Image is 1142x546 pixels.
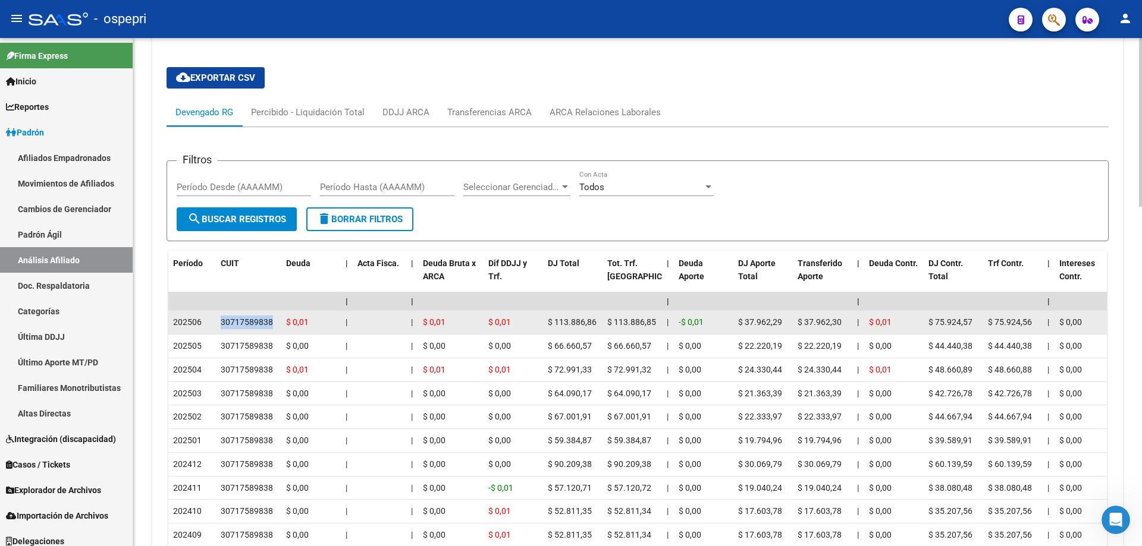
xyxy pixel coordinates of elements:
[667,530,669,539] span: |
[173,317,202,327] span: 202506
[869,317,892,327] span: $ 0,01
[447,106,532,119] div: Transferencias ARCA
[1047,530,1049,539] span: |
[607,459,651,469] span: $ 90.209,38
[6,126,44,139] span: Padrón
[798,258,842,282] span: Transferido Aporte
[798,341,842,351] span: $ 22.220,19
[857,296,859,306] span: |
[674,251,733,303] datatable-header-cell: Deuda Aporte
[857,341,859,351] span: |
[221,528,273,542] div: 30717589838
[679,435,701,445] span: $ 0,00
[173,341,202,351] span: 202505
[1059,506,1082,516] span: $ 0,00
[423,530,445,539] span: $ 0,00
[187,212,202,226] mat-icon: search
[928,317,972,327] span: $ 75.924,57
[548,435,592,445] span: $ 59.384,87
[1059,435,1082,445] span: $ 0,00
[488,389,511,398] span: $ 0,00
[177,152,218,168] h3: Filtros
[306,207,413,231] button: Borrar Filtros
[221,410,273,424] div: 30717589838
[857,317,859,327] span: |
[6,509,108,522] span: Importación de Archivos
[176,72,255,83] span: Exportar CSV
[607,483,651,493] span: $ 57.120,72
[173,435,202,445] span: 202501
[857,389,859,398] span: |
[548,459,592,469] span: $ 90.209,38
[857,483,859,493] span: |
[857,530,859,539] span: |
[94,6,146,32] span: - ospepri
[738,459,782,469] span: $ 30.069,79
[548,483,592,493] span: $ 57.120,71
[667,317,669,327] span: |
[12,160,226,192] div: Envíanos un mensaje
[733,251,793,303] datatable-header-cell: DJ Aporte Total
[6,484,101,497] span: Explorador de Archivos
[988,341,1032,351] span: $ 44.440,38
[411,459,413,469] span: |
[1118,11,1132,26] mat-icon: person
[423,389,445,398] span: $ 0,00
[488,341,511,351] span: $ 0,00
[221,457,273,471] div: 30717589838
[798,389,842,398] span: $ 21.363,39
[286,341,309,351] span: $ 0,00
[175,106,233,119] div: Devengado RG
[346,365,347,374] span: |
[47,400,73,409] span: Inicio
[411,412,413,421] span: |
[548,317,597,327] span: $ 113.886,86
[988,365,1032,374] span: $ 48.660,88
[6,433,116,446] span: Integración (discapacidad)
[857,459,859,469] span: |
[607,258,688,282] span: Tot. Trf. [GEOGRAPHIC_DATA]
[173,483,202,493] span: 202411
[423,341,445,351] span: $ 0,00
[667,365,669,374] span: |
[738,530,782,539] span: $ 17.603,78
[411,296,413,306] span: |
[928,389,972,398] span: $ 42.726,78
[679,258,704,282] span: Deuda Aporte
[24,125,214,145] p: Necesitás ayuda?
[168,251,216,303] datatable-header-cell: Período
[1047,483,1049,493] span: |
[341,251,353,303] datatable-header-cell: |
[869,506,892,516] span: $ 0,00
[869,459,892,469] span: $ 0,00
[679,389,701,398] span: $ 0,00
[423,365,445,374] span: $ 0,01
[167,67,265,89] button: Exportar CSV
[6,100,49,113] span: Reportes
[988,530,1032,539] span: $ 35.207,56
[548,365,592,374] span: $ 72.991,33
[667,483,669,493] span: |
[607,435,651,445] span: $ 59.384,87
[346,435,347,445] span: |
[6,49,68,62] span: Firma Express
[1047,258,1050,268] span: |
[869,412,892,421] span: $ 0,00
[286,412,309,421] span: $ 0,00
[988,435,1032,445] span: $ 39.589,91
[607,530,651,539] span: $ 52.811,34
[346,483,347,493] span: |
[988,258,1024,268] span: Trf Contr.
[1059,483,1082,493] span: $ 0,00
[857,506,859,516] span: |
[411,435,413,445] span: |
[857,365,859,374] span: |
[488,506,511,516] span: $ 0,01
[346,412,347,421] span: |
[988,483,1032,493] span: $ 38.080,48
[869,435,892,445] span: $ 0,00
[411,317,413,327] span: |
[221,363,273,377] div: 30717589838
[411,365,413,374] span: |
[488,435,511,445] span: $ 0,00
